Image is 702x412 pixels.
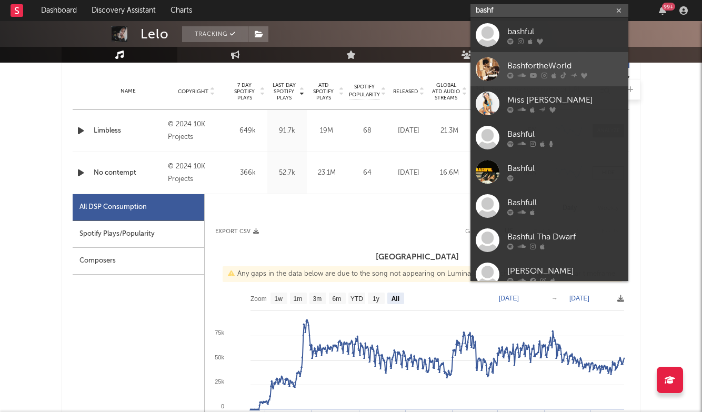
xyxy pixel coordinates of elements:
div: Global [465,225,484,238]
div: 52.7k [270,168,304,178]
div: bashful [507,25,623,38]
a: Limbless [94,126,163,136]
text: [DATE] [499,295,519,302]
div: 649k [230,126,265,136]
a: [PERSON_NAME] [470,257,628,292]
div: 366k [230,168,265,178]
a: Miss [PERSON_NAME] [470,86,628,120]
text: 3m [313,295,322,303]
div: 21.3M [432,126,467,136]
div: 23.1M [309,168,344,178]
text: 0 [221,403,224,409]
div: [DATE] [391,126,426,136]
div: Miss [PERSON_NAME] [507,94,623,106]
div: Bashful [507,128,623,140]
a: BashfortheWorld [470,52,628,86]
text: YTD [350,295,363,303]
input: Search for artists [470,4,628,17]
div: All DSP Consumption [79,201,147,214]
text: Zoom [250,295,267,303]
text: 25k [215,378,224,385]
div: BashfortheWorld [507,59,623,72]
a: Bashfull [470,189,628,223]
div: © 2024 10K Projects [168,118,225,144]
text: 50k [215,354,224,360]
text: All [392,295,399,303]
div: Spotify Plays/Popularity [73,221,204,248]
text: 1y [373,295,379,303]
div: [PERSON_NAME] [507,265,623,277]
div: Lelo [141,26,169,42]
a: No contempt [94,168,163,178]
div: Composers [73,248,204,275]
div: 68 [349,126,386,136]
div: © 2024 10K Projects [168,160,225,186]
button: 99+ [659,6,666,15]
div: 64 [349,168,386,178]
div: 19M [309,126,344,136]
div: 16.6M [432,168,467,178]
button: Export CSV [215,228,259,235]
a: Bashful [470,120,628,155]
div: Bashful [507,162,623,175]
div: 91.7k [270,126,304,136]
text: 1w [275,295,283,303]
h3: [GEOGRAPHIC_DATA] [205,251,629,264]
a: bashful [470,18,628,52]
div: Bashful Tha Dwarf [507,230,623,243]
a: Bashful [470,155,628,189]
div: [DATE] [391,168,426,178]
div: 99 + [662,3,675,11]
text: 1m [294,295,303,303]
button: Tracking [182,26,248,42]
a: Bashful Tha Dwarf [470,223,628,257]
div: Any gaps in the data below are due to the song not appearing on Luminate's daily chart(s) for tha... [223,266,622,282]
text: 6m [333,295,342,303]
text: [DATE] [569,295,589,302]
text: → [551,295,558,302]
text: 75k [215,329,224,336]
div: All DSP Consumption [73,194,204,221]
div: Bashfull [507,196,623,209]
